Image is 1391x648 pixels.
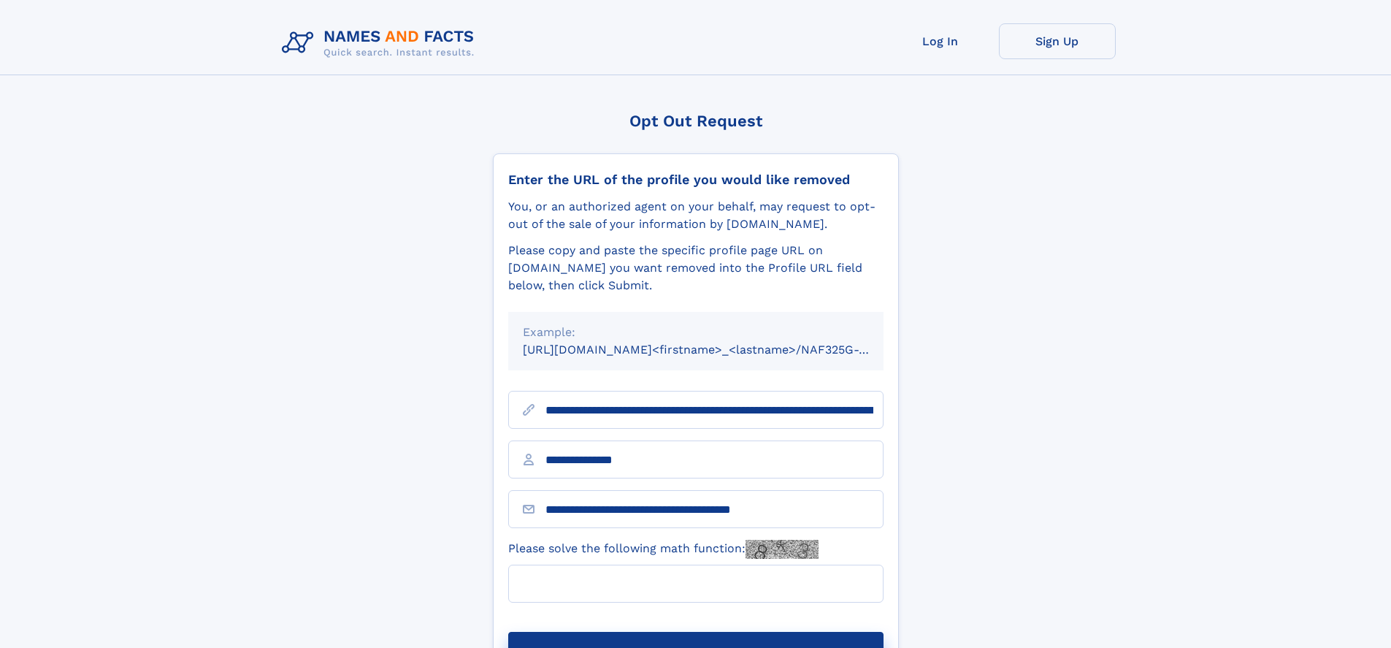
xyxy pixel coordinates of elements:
[508,242,884,294] div: Please copy and paste the specific profile page URL on [DOMAIN_NAME] you want removed into the Pr...
[508,198,884,233] div: You, or an authorized agent on your behalf, may request to opt-out of the sale of your informatio...
[508,540,819,559] label: Please solve the following math function:
[999,23,1116,59] a: Sign Up
[508,172,884,188] div: Enter the URL of the profile you would like removed
[523,324,869,341] div: Example:
[882,23,999,59] a: Log In
[276,23,486,63] img: Logo Names and Facts
[523,343,911,357] small: [URL][DOMAIN_NAME]<firstname>_<lastname>/NAF325G-xxxxxxxx
[493,112,899,130] div: Opt Out Request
